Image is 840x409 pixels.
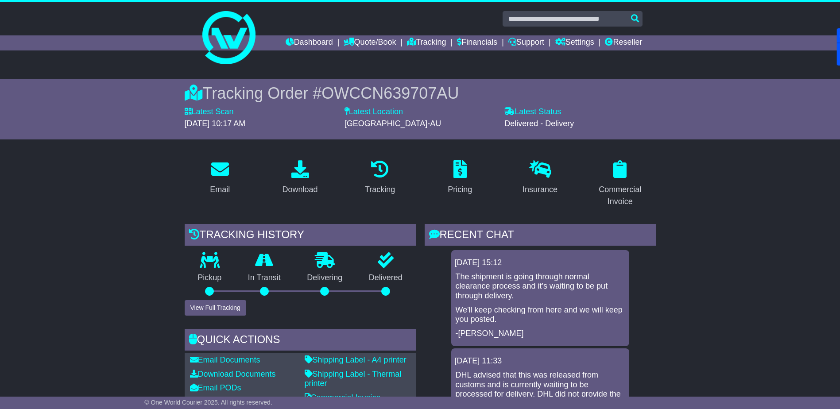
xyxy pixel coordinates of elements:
p: -[PERSON_NAME] [456,329,625,339]
a: Shipping Label - Thermal printer [305,370,402,388]
div: Commercial Invoice [590,184,650,208]
a: Reseller [605,35,642,50]
div: Tracking Order # [185,84,656,103]
a: Insurance [517,157,563,199]
p: We'll keep checking from here and we will keep you posted. [456,305,625,324]
p: Delivered [356,273,416,283]
p: Delivering [294,273,356,283]
span: OWCCN639707AU [321,84,459,102]
div: [DATE] 11:33 [455,356,626,366]
div: Email [210,184,230,196]
button: View Full Tracking [185,300,246,316]
span: [DATE] 10:17 AM [185,119,246,128]
a: Shipping Label - A4 printer [305,355,406,364]
label: Latest Location [345,107,403,117]
a: Tracking [359,157,401,199]
a: Email [204,157,236,199]
a: Support [508,35,544,50]
a: Download Documents [190,370,276,378]
div: Download [282,184,317,196]
a: Quote/Book [344,35,396,50]
a: Financials [457,35,497,50]
a: Commercial Invoice [305,393,381,402]
div: Tracking [365,184,395,196]
div: Tracking history [185,224,416,248]
a: Email Documents [190,355,260,364]
span: © One World Courier 2025. All rights reserved. [144,399,272,406]
div: Insurance [523,184,557,196]
label: Latest Scan [185,107,234,117]
div: Pricing [448,184,472,196]
span: Delivered - Delivery [504,119,574,128]
a: Dashboard [286,35,333,50]
div: Quick Actions [185,329,416,353]
p: The shipment is going through normal clearance process and it's waiting to be put through delivery. [456,272,625,301]
label: Latest Status [504,107,561,117]
span: [GEOGRAPHIC_DATA]-AU [345,119,441,128]
a: Pricing [442,157,478,199]
div: [DATE] 15:12 [455,258,626,268]
a: Commercial Invoice [585,157,656,211]
a: Settings [555,35,594,50]
a: Tracking [407,35,446,50]
div: RECENT CHAT [425,224,656,248]
a: Download [276,157,323,199]
p: In Transit [235,273,294,283]
p: Pickup [185,273,235,283]
a: Email PODs [190,383,241,392]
